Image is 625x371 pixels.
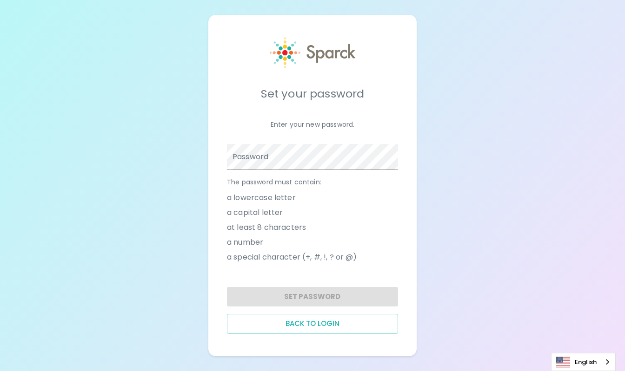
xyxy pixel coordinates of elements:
aside: Language selected: English [551,353,616,371]
p: Enter your new password. [227,120,398,129]
a: English [552,353,615,371]
img: Sparck logo [270,37,355,68]
p: The password must contain: [227,177,398,187]
div: Language [551,353,616,371]
button: Back to login [227,314,398,333]
span: a lowercase letter [227,192,296,203]
span: a number [227,237,263,248]
span: at least 8 characters [227,222,306,233]
span: a capital letter [227,207,283,218]
h5: Set your password [227,86,398,101]
span: a special character (+, #, !, ? or @) [227,252,357,263]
